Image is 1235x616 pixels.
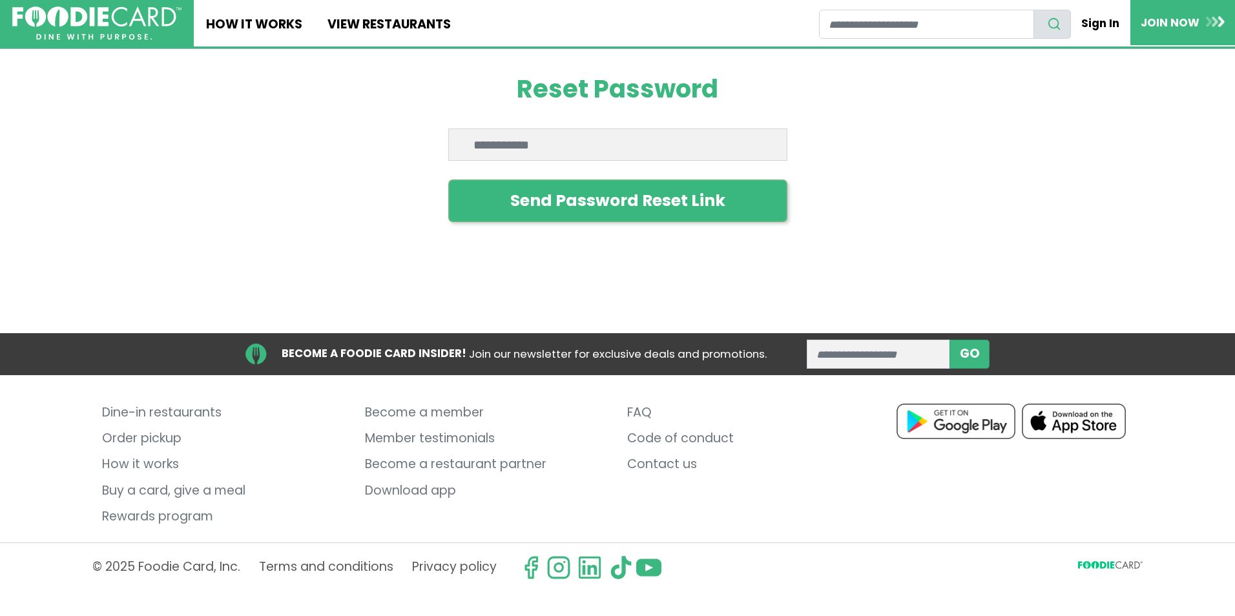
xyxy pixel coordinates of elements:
[608,555,633,580] img: tiktok.svg
[1033,10,1071,39] button: search
[412,555,497,580] a: Privacy policy
[819,10,1034,39] input: restaurant search
[12,6,182,41] img: FoodieCard; Eat, Drink, Save, Donate
[102,504,345,529] a: Rewards program
[365,452,608,478] a: Become a restaurant partner
[627,452,870,478] a: Contact us
[448,74,787,104] h1: Reset Password
[1078,561,1143,573] svg: FoodieCard
[627,426,870,451] a: Code of conduct
[259,555,393,580] a: Terms and conditions
[1071,9,1130,37] a: Sign In
[102,400,345,426] a: Dine-in restaurants
[282,345,466,361] strong: BECOME A FOODIE CARD INSIDER!
[627,400,870,426] a: FAQ
[636,555,661,580] img: youtube.svg
[102,452,345,478] a: How it works
[577,555,602,580] img: linkedin.svg
[950,340,990,369] button: subscribe
[365,478,608,504] a: Download app
[519,555,543,580] svg: check us out on facebook
[92,555,240,580] p: © 2025 Foodie Card, Inc.
[365,400,608,426] a: Become a member
[807,340,951,369] input: enter email address
[102,478,345,504] a: Buy a card, give a meal
[102,426,345,451] a: Order pickup
[469,346,767,362] span: Join our newsletter for exclusive deals and promotions.
[448,180,787,222] button: Send Password Reset Link
[365,426,608,451] a: Member testimonials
